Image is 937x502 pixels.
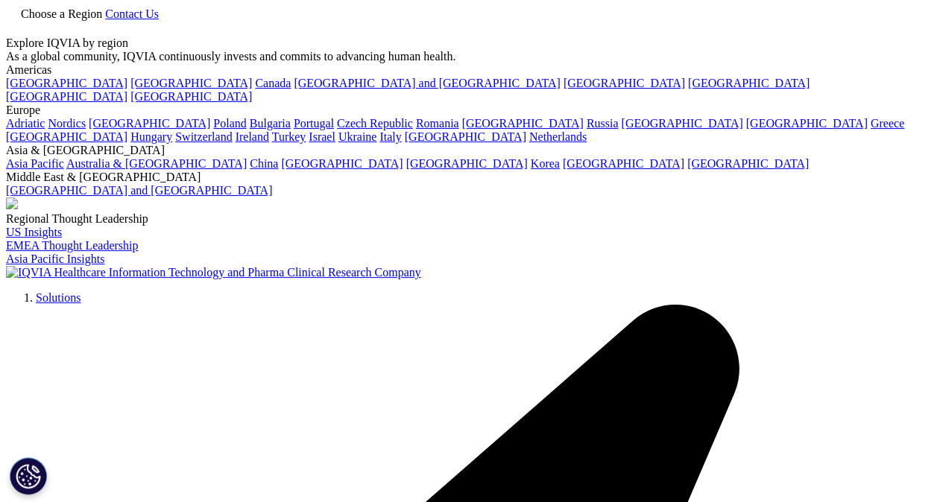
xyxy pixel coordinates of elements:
a: Ireland [236,130,269,143]
div: Asia & [GEOGRAPHIC_DATA] [6,144,931,157]
a: [GEOGRAPHIC_DATA] [564,77,685,89]
a: EMEA Thought Leadership [6,239,138,252]
a: Switzerland [175,130,232,143]
div: Americas [6,63,931,77]
a: [GEOGRAPHIC_DATA] [6,77,127,89]
a: Poland [213,117,246,130]
a: Turkey [272,130,306,143]
a: Asia Pacific Insights [6,252,104,265]
a: Netherlands [529,130,587,143]
a: [GEOGRAPHIC_DATA] [563,157,684,170]
a: [GEOGRAPHIC_DATA] [130,77,252,89]
div: Middle East & [GEOGRAPHIC_DATA] [6,171,931,184]
a: [GEOGRAPHIC_DATA] [621,117,742,130]
a: [GEOGRAPHIC_DATA] [462,117,584,130]
a: Greece [871,117,904,130]
a: US Insights [6,226,62,238]
a: Romania [416,117,459,130]
a: Australia & [GEOGRAPHIC_DATA] [66,157,247,170]
div: As a global community, IQVIA continuously invests and commits to advancing human health. [6,50,931,63]
a: [GEOGRAPHIC_DATA] [6,90,127,103]
div: Europe [6,104,931,117]
a: China [250,157,278,170]
a: Korea [531,157,560,170]
a: [GEOGRAPHIC_DATA] [406,157,528,170]
a: Italy [379,130,401,143]
a: [GEOGRAPHIC_DATA] and [GEOGRAPHIC_DATA] [294,77,560,89]
a: Hungary [130,130,172,143]
a: Adriatic [6,117,45,130]
a: Nordics [48,117,86,130]
a: Israel [309,130,335,143]
a: Asia Pacific [6,157,64,170]
a: Portugal [294,117,334,130]
a: [GEOGRAPHIC_DATA] [687,157,809,170]
a: [GEOGRAPHIC_DATA] [746,117,868,130]
a: [GEOGRAPHIC_DATA] [405,130,526,143]
a: [GEOGRAPHIC_DATA] [281,157,403,170]
div: Explore IQVIA by region [6,36,931,50]
img: IQVIA Healthcare Information Technology and Pharma Clinical Research Company [6,266,421,279]
a: Contact Us [105,7,159,20]
img: 2093_analyzing-data-using-big-screen-display-and-laptop.png [6,197,18,209]
a: [GEOGRAPHIC_DATA] [6,130,127,143]
a: [GEOGRAPHIC_DATA] [130,90,252,103]
a: Solutions [36,291,81,304]
a: Canada [255,77,291,89]
span: Choose a Region [21,7,102,20]
a: Russia [587,117,619,130]
a: Ukraine [338,130,377,143]
a: [GEOGRAPHIC_DATA] [89,117,210,130]
a: Bulgaria [250,117,291,130]
div: Regional Thought Leadership [6,212,931,226]
a: [GEOGRAPHIC_DATA] [688,77,810,89]
a: [GEOGRAPHIC_DATA] and [GEOGRAPHIC_DATA] [6,184,272,197]
button: Cookies Settings [10,457,47,495]
a: Czech Republic [337,117,413,130]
